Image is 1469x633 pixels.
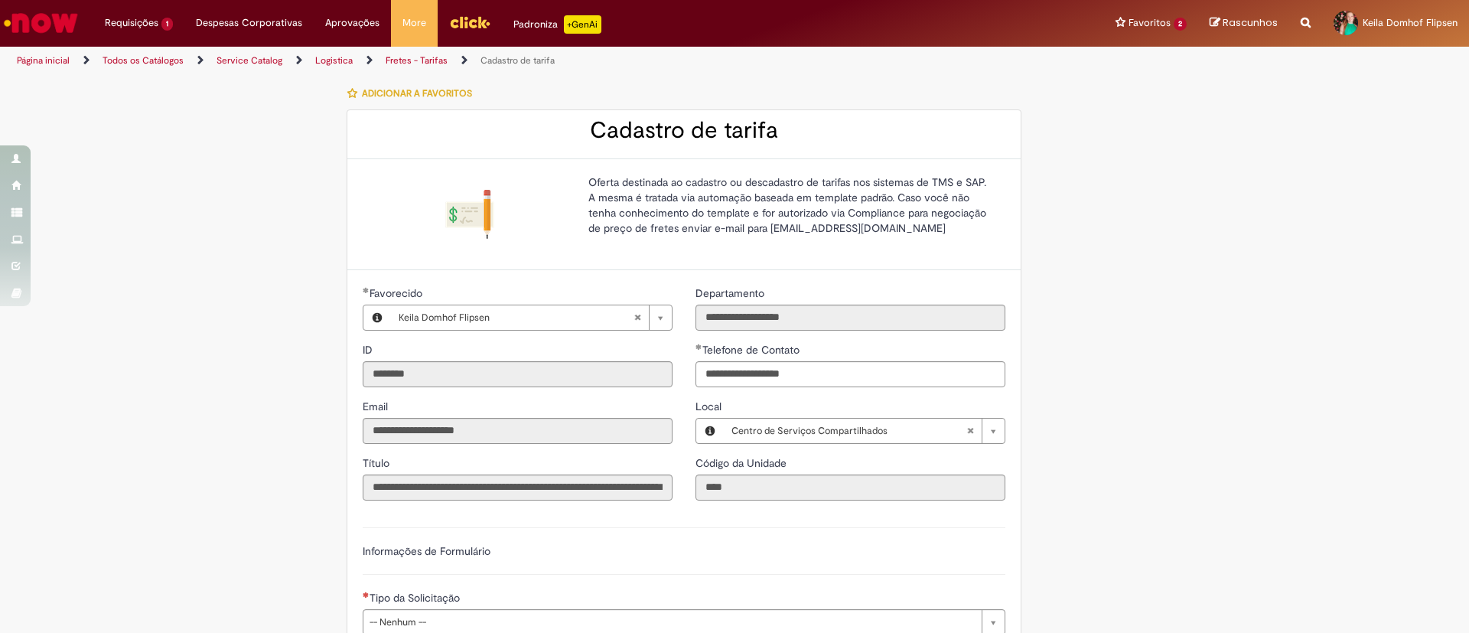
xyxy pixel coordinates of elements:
input: ID [363,361,673,387]
span: Somente leitura - ID [363,343,376,357]
label: Somente leitura - Email [363,399,391,414]
a: Rascunhos [1210,16,1278,31]
span: Requisições [105,15,158,31]
input: Departamento [695,305,1005,331]
label: Informações de Formulário [363,544,490,558]
img: Cadastro de tarifa [445,190,494,239]
span: Local [695,400,725,413]
h2: Cadastro de tarifa [363,118,1005,143]
span: Obrigatório Preenchido [695,344,702,350]
span: Necessários - Favorecido [370,286,425,300]
input: Título [363,475,673,501]
label: Somente leitura - Departamento [695,286,767,301]
span: Somente leitura - Departamento [695,286,767,300]
span: Obrigatório Preenchido [363,287,370,293]
label: Somente leitura - Título [363,455,392,471]
img: click_logo_yellow_360x200.png [449,11,490,34]
span: Adicionar a Favoritos [362,87,472,100]
span: Keila Domhof Flipsen [1363,16,1458,29]
abbr: Limpar campo Favorecido [626,305,649,330]
a: Fretes - Tarifas [386,54,448,67]
a: Centro de Serviços CompartilhadosLimpar campo Local [724,419,1005,443]
a: Todos os Catálogos [103,54,184,67]
span: Telefone de Contato [702,343,803,357]
input: Email [363,418,673,444]
img: ServiceNow [2,8,80,38]
span: Favoritos [1129,15,1171,31]
ul: Trilhas de página [11,47,968,75]
span: Somente leitura - Código da Unidade [695,456,790,470]
div: Padroniza [513,15,601,34]
input: Código da Unidade [695,475,1005,501]
span: Necessários [363,592,370,598]
span: More [402,15,426,31]
input: Telefone de Contato [695,361,1005,387]
abbr: Limpar campo Local [959,419,982,443]
a: Cadastro de tarifa [480,54,555,67]
span: Centro de Serviços Compartilhados [731,419,966,443]
span: Rascunhos [1223,15,1278,30]
button: Adicionar a Favoritos [347,77,480,109]
label: Somente leitura - ID [363,342,376,357]
span: 2 [1174,18,1187,31]
span: 1 [161,18,173,31]
span: Keila Domhof Flipsen [399,305,634,330]
a: Service Catalog [217,54,282,67]
a: Keila Domhof FlipsenLimpar campo Favorecido [391,305,672,330]
span: Somente leitura - Título [363,456,392,470]
label: Somente leitura - Código da Unidade [695,455,790,471]
button: Local, Visualizar este registro Centro de Serviços Compartilhados [696,419,724,443]
span: Aprovações [325,15,379,31]
a: Logistica [315,54,353,67]
a: Página inicial [17,54,70,67]
p: Oferta destinada ao cadastro ou descadastro de tarifas nos sistemas de TMS e SAP. A mesma é trata... [588,175,994,236]
button: Favorecido, Visualizar este registro Keila Domhof Flipsen [363,305,391,330]
span: Despesas Corporativas [196,15,302,31]
span: Somente leitura - Email [363,400,391,413]
p: +GenAi [564,15,601,34]
span: Tipo da Solicitação [370,591,463,605]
